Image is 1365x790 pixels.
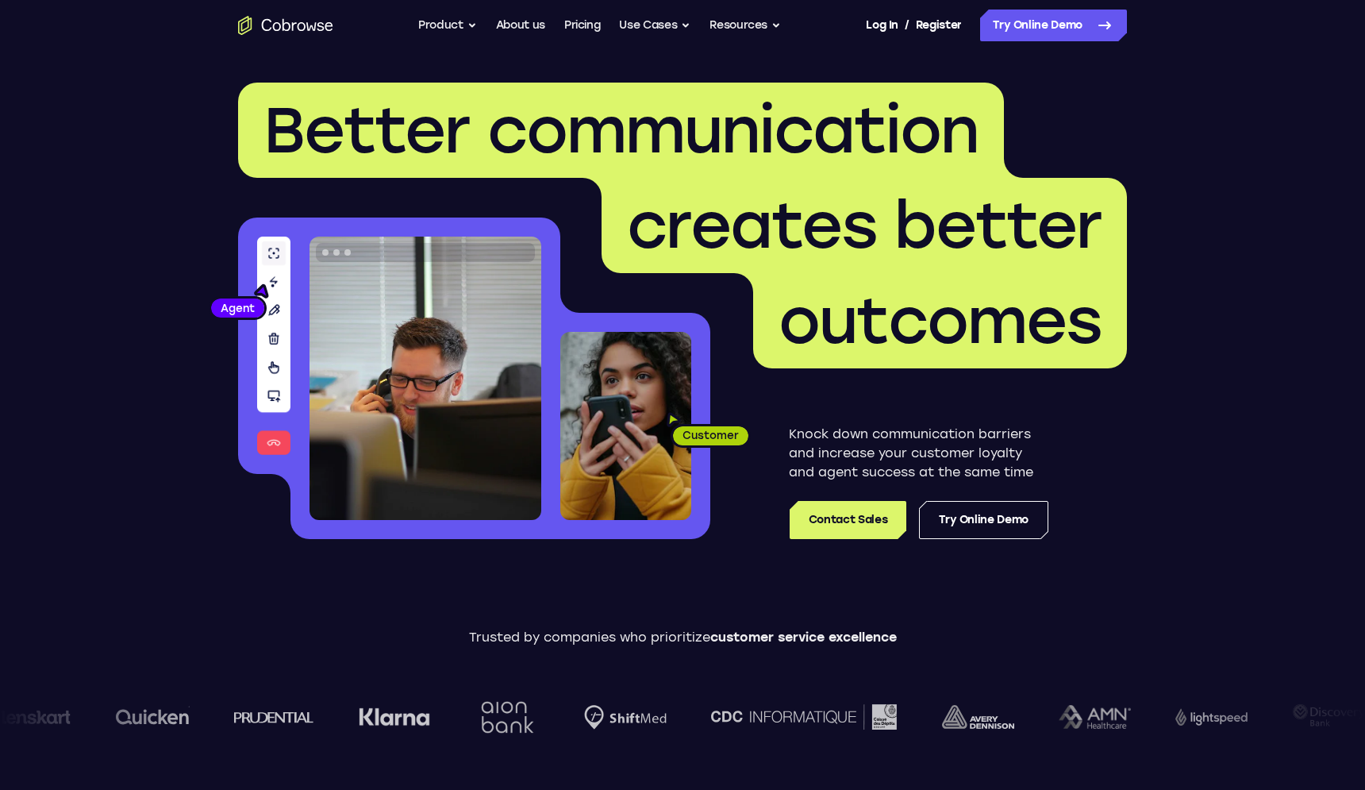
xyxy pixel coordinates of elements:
img: lenskart [1076,710,1147,724]
img: Discovery Bank [959,700,1031,733]
img: A customer support agent talking on the phone [310,237,541,520]
button: Product [418,10,477,41]
img: avery-dennison [608,705,680,729]
img: Lightspeed [842,708,914,725]
a: About us [496,10,545,41]
button: Resources [709,10,781,41]
a: Contact Sales [790,501,906,539]
span: Better communication [263,92,979,168]
span: customer service excellence [710,630,897,645]
a: Log In [866,10,898,41]
a: Register [916,10,962,41]
span: outcomes [779,283,1102,359]
img: A customer holding their phone [560,332,691,520]
a: Pricing [564,10,601,41]
span: / [905,16,909,35]
p: Knock down communication barriers and increase your customer loyalty and agent success at the sam... [789,425,1048,482]
a: Try Online Demo [919,501,1048,539]
a: Go to the home page [238,16,333,35]
span: creates better [627,187,1102,264]
img: Shiftmed [251,705,333,730]
a: Try Online Demo [980,10,1127,41]
img: CDC Informatique [378,704,563,729]
button: Use Cases [619,10,690,41]
img: AMN Healthcare [725,705,798,730]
